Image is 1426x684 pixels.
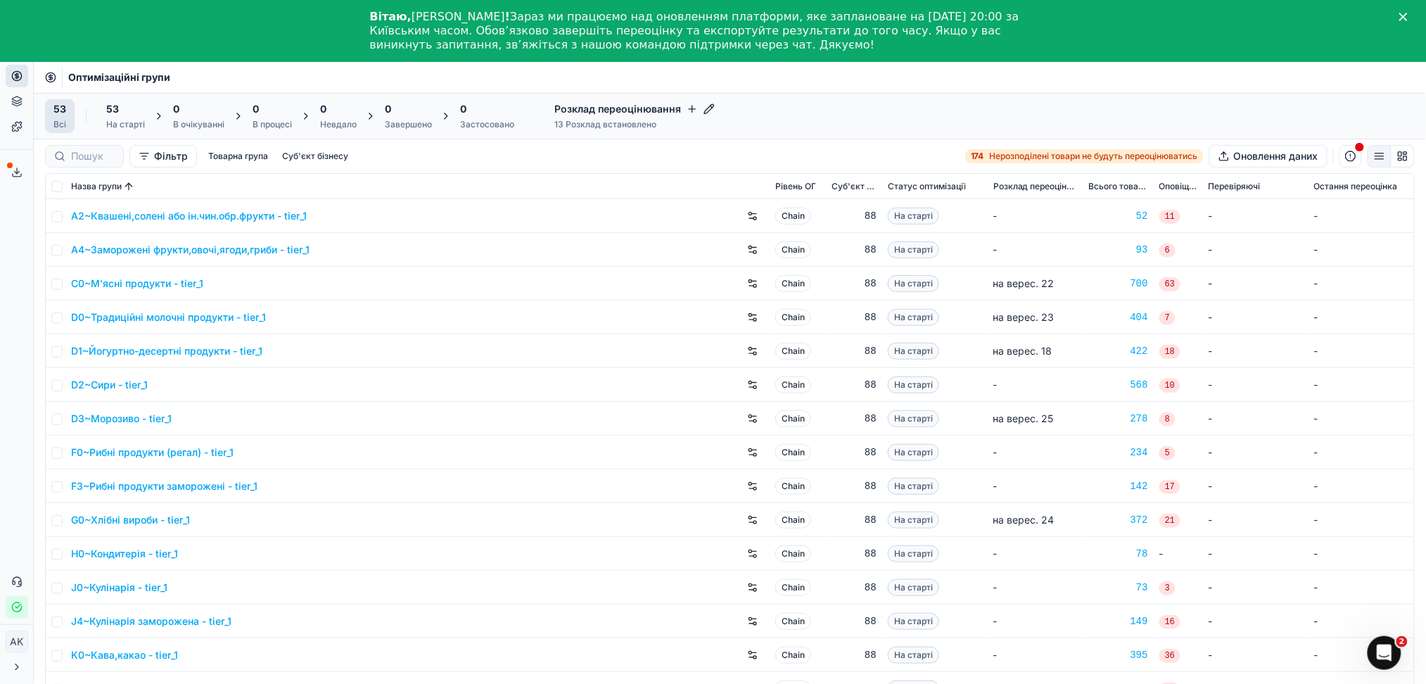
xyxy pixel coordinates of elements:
a: C0~М'ясні продукти - tier_1 [71,277,203,291]
a: D0~Традиційні молочні продукти - tier_1 [71,310,266,324]
div: 88 [832,513,877,527]
span: на верес. 23 [993,311,1055,323]
a: 142 [1089,479,1148,493]
span: Chain [775,579,811,596]
td: - [1203,469,1309,503]
a: D3~Морозиво - tier_1 [71,412,172,426]
td: - [1154,537,1203,571]
td: - [988,233,1083,267]
td: - [1309,233,1414,267]
span: Chain [775,613,811,630]
a: 700 [1089,277,1148,291]
strong: 174 [971,151,984,162]
td: - [1203,334,1309,368]
span: на верес. 25 [993,412,1054,424]
div: Всі [53,119,66,130]
span: Chain [775,208,811,224]
span: Chain [775,478,811,495]
td: - [1203,368,1309,402]
td: - [1203,233,1309,267]
a: 149 [1089,614,1148,628]
span: Розклад переоцінювання [993,181,1078,192]
div: 88 [832,243,877,257]
span: Оптимізаційні групи [68,70,170,84]
div: 88 [832,648,877,662]
td: - [1203,267,1309,300]
div: В очікуванні [173,119,224,130]
span: 53 [106,102,119,116]
div: 88 [832,310,877,324]
span: Chain [775,512,811,528]
span: Оповіщення [1159,181,1197,192]
div: 88 [832,378,877,392]
span: 5 [1159,446,1176,460]
span: На старті [888,545,939,562]
td: - [1309,537,1414,571]
td: - [1309,503,1414,537]
span: 0 [460,102,466,116]
a: 278 [1089,412,1148,426]
div: 88 [832,547,877,561]
td: - [1309,334,1414,368]
span: Статус оптимізації [888,181,966,192]
span: Рівень OГ [775,181,816,192]
span: 11 [1159,210,1180,224]
div: 88 [832,209,877,223]
span: 0 [253,102,259,116]
a: 73 [1089,581,1148,595]
span: 10 [1159,379,1180,393]
div: 234 [1089,445,1148,460]
td: - [1203,503,1309,537]
a: 174Нерозподілені товари не будуть переоцінюватись [965,149,1204,163]
td: - [988,638,1083,672]
div: 78 [1089,547,1148,561]
span: Chain [775,343,811,360]
span: Остання переоцінка [1314,181,1398,192]
a: G0~Хлібні вироби - tier_1 [71,513,190,527]
span: 6 [1159,243,1176,258]
button: Фільтр [129,145,197,167]
td: - [1203,537,1309,571]
span: 8 [1159,412,1176,426]
span: Chain [775,309,811,326]
span: Chain [775,275,811,292]
button: Sorted by Назва групи ascending [122,179,136,194]
div: 422 [1089,344,1148,358]
td: - [988,436,1083,469]
span: Chain [775,545,811,562]
td: - [988,537,1083,571]
span: На старті [888,410,939,427]
span: 3 [1159,581,1176,595]
a: H0~Кондитерія - tier_1 [71,547,178,561]
span: На старті [888,275,939,292]
a: 395 [1089,648,1148,662]
span: 36 [1159,649,1180,663]
td: - [988,199,1083,233]
a: A4~Заморожені фрукти,овочі,ягоди,гриби - tier_1 [71,243,310,257]
span: Суб'єкт бізнесу [832,181,877,192]
td: - [988,368,1083,402]
div: Закрити [1399,13,1413,21]
div: Застосовано [460,119,514,130]
a: 93 [1089,243,1148,257]
button: Товарна група [203,148,274,165]
div: 88 [832,581,877,595]
span: 21 [1159,514,1180,528]
span: Chain [775,241,811,258]
div: 13 Розклад встановлено [554,119,715,130]
div: 88 [832,614,877,628]
td: - [988,604,1083,638]
span: На старті [888,309,939,326]
span: Всього товарів [1089,181,1148,192]
td: - [1203,571,1309,604]
span: На старті [888,647,939,664]
span: AK [6,631,27,652]
a: 404 [1089,310,1148,324]
span: На старті [888,444,939,461]
td: - [1203,604,1309,638]
td: - [1203,638,1309,672]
